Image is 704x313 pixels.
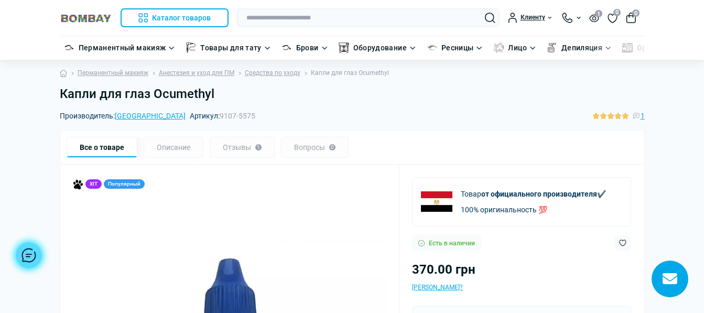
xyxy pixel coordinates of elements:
[626,13,636,23] button: 0
[210,137,275,158] div: Отзывы
[461,188,606,200] p: Товар ✔️
[641,110,645,122] span: 1
[547,42,557,53] img: Депиляция
[608,12,618,24] a: 0
[485,13,495,23] button: Search
[300,68,389,78] li: Капли для глаз Ocumethyl
[421,186,452,218] img: Egypt
[104,179,145,189] div: Популярный
[220,112,255,120] span: 9107-5575
[441,42,474,53] a: Ресницы
[159,68,234,78] a: Анестезия и уход для ПМ
[339,42,349,53] img: Оборудование
[589,13,599,22] button: 1
[121,8,229,27] button: Каталог товаров
[60,112,186,120] span: Производитель:
[85,179,102,189] div: ХІТ
[412,235,481,251] div: Есть в наличии
[200,42,261,53] a: Товары для тату
[60,87,645,102] h1: Капли для глаз Ocumethyl
[115,112,186,120] a: [GEOGRAPHIC_DATA]
[79,42,166,53] a: Перманентный макияж
[595,10,602,17] span: 1
[493,42,504,53] img: Лицо
[481,190,597,198] b: от официального производителя
[281,42,292,53] img: Брови
[64,42,74,53] img: Перманентный макияж
[461,204,606,215] p: 100% оригинальность 💯
[144,137,203,158] div: Описание
[67,137,137,158] div: Все о товаре
[60,60,645,87] nav: breadcrumb
[614,235,631,251] button: Wishlist button
[353,42,407,53] a: Оборудование
[190,112,255,120] span: Артикул:
[296,42,319,53] a: Брови
[281,137,349,158] div: Вопросы
[245,68,300,78] a: Средства по уходу
[508,42,526,53] a: Лицо
[427,42,437,53] img: Ресницы
[186,42,196,53] img: Товары для тату
[632,9,640,17] span: 0
[412,284,463,291] span: [PERSON_NAME]?
[73,179,83,190] img: Monobank
[622,42,633,53] img: Органайзеры для косметики
[78,68,148,78] a: Перманентный макияж
[60,13,112,23] img: BOMBAY
[613,9,621,16] span: 0
[561,42,602,53] a: Депиляция
[412,262,475,277] span: 370.00 грн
